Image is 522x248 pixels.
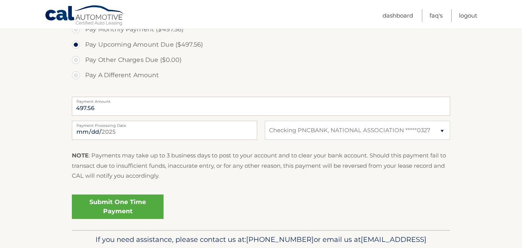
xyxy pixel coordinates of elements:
span: [PHONE_NUMBER] [246,235,314,244]
label: Pay Monthly Payment ($497.56) [72,22,450,37]
p: : Payments may take up to 3 business days to post to your account and to clear your bank account.... [72,151,450,181]
label: Pay A Different Amount [72,68,450,83]
strong: NOTE [72,152,89,159]
label: Payment Processing Date [72,121,257,127]
label: Pay Upcoming Amount Due ($497.56) [72,37,450,52]
a: FAQ's [430,9,443,22]
a: Logout [459,9,477,22]
a: Cal Automotive [45,5,125,27]
label: Pay Other Charges Due ($0.00) [72,52,450,68]
input: Payment Date [72,121,257,140]
a: Dashboard [383,9,413,22]
a: Submit One Time Payment [72,195,164,219]
input: Payment Amount [72,97,450,116]
label: Payment Amount [72,97,450,103]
